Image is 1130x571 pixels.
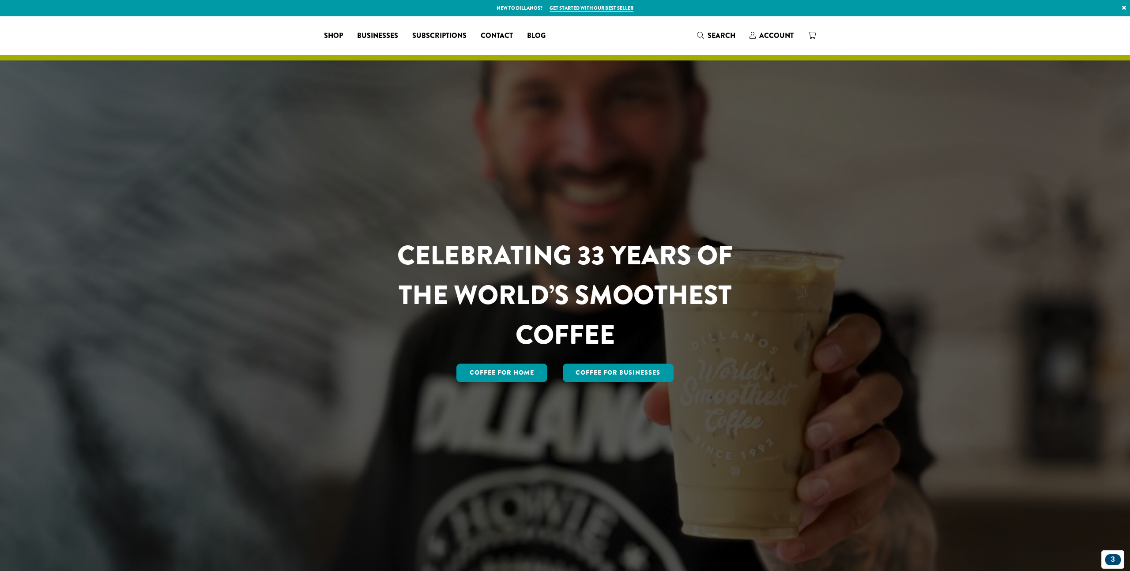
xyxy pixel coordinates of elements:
[563,364,674,382] a: Coffee For Businesses
[357,30,398,41] span: Businesses
[481,30,513,41] span: Contact
[324,30,343,41] span: Shop
[759,30,794,41] span: Account
[708,30,735,41] span: Search
[371,236,759,355] h1: CELEBRATING 33 YEARS OF THE WORLD’S SMOOTHEST COFFEE
[456,364,547,382] a: Coffee for Home
[550,4,633,12] a: Get started with our best seller
[317,29,350,43] a: Shop
[412,30,467,41] span: Subscriptions
[527,30,546,41] span: Blog
[690,28,742,43] a: Search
